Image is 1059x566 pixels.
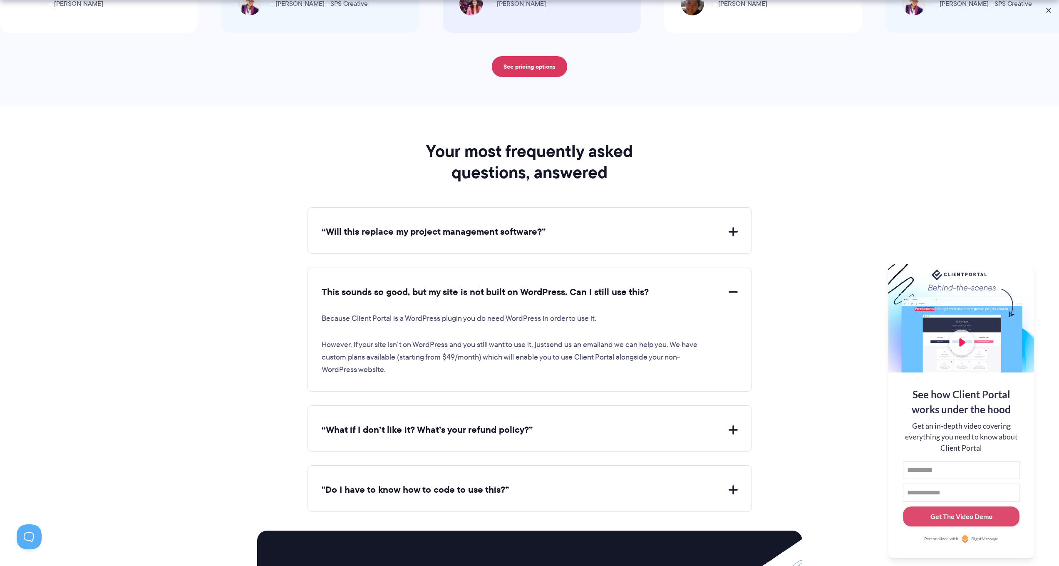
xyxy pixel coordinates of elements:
[322,299,738,376] div: This sounds so good, but my site is not built on WordPress. Can I still use this?
[322,313,700,325] p: Because Client Portal is a WordPress plugin you do need WordPress in order to use it.
[961,535,969,543] img: Personalized with RightMessage
[322,339,700,376] p: However, if your site isn’t on WordPress and you still want to use it, just and we can help you. ...
[930,511,992,521] div: Get The Video Demo
[322,484,738,496] button: "Do I have to know how to code to use this?”
[546,339,600,350] a: send us an email
[903,506,1019,527] button: Get The Video Demo
[322,286,738,299] button: This sounds so good, but my site is not built on WordPress. Can I still use this?
[322,226,738,238] button: “Will this replace my project management software?”
[924,536,958,542] span: Personalized with
[903,387,1019,417] div: See how Client Portal works under the hood
[492,56,567,77] a: See pricing options
[322,424,738,437] button: “What if I don’t like it? What’s your refund policy?”
[400,141,660,183] h2: Your most frequently asked questions, answered
[971,536,998,542] span: RightMessage
[903,535,1019,543] a: Personalized withRightMessage
[17,524,42,549] iframe: Toggle Customer Support
[903,421,1019,454] div: Get an in-depth video covering everything you need to know about Client Portal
